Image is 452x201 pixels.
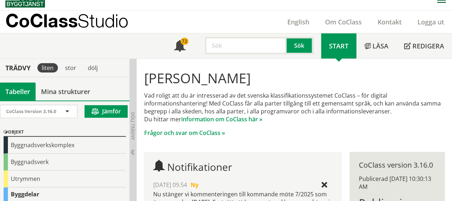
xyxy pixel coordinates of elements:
[410,18,452,26] a: Logga ut
[279,18,317,26] a: English
[85,105,128,118] button: Jämför
[205,37,287,54] input: Sök
[181,115,262,123] a: information om CoClass här »
[370,18,410,26] a: Kontakt
[1,64,35,72] div: Trädvy
[396,33,452,59] a: Redigera
[329,42,348,50] span: Start
[4,170,126,187] div: Utrymmen
[5,17,128,25] p: CoClass
[373,42,388,50] span: Läsa
[4,154,126,170] div: Byggnadsverk
[5,11,144,33] a: CoClassStudio
[321,33,356,59] a: Start
[144,129,225,137] a: Frågor och svar om CoClass »
[144,92,444,123] p: Vad roligt att du är intresserad av det svenska klassifikationssystemet CoClass – för digital inf...
[359,175,435,191] div: Publicerad [DATE] 10:30:13 AM
[78,10,128,31] span: Studio
[412,42,444,50] span: Redigera
[174,41,186,52] span: Notifikationer
[356,33,396,59] a: Läsa
[61,63,81,73] div: stor
[6,108,56,114] span: CoClass Version 3.16.0
[36,83,96,100] a: Mina strukturer
[181,38,188,45] div: 72
[166,33,193,59] a: 72
[153,181,187,189] span: [DATE] 09.54
[359,161,435,169] div: CoClass version 3.16.0
[167,160,232,174] span: Notifikationer
[287,37,313,54] button: Sök
[4,128,126,137] div: Objekt
[190,181,198,189] span: Ny
[144,70,444,86] h1: [PERSON_NAME]
[130,112,136,140] span: Dölj trädvy
[317,18,370,26] a: Om CoClass
[4,137,126,154] div: Byggnadsverkskomplex
[83,63,102,73] div: dölj
[37,63,58,73] div: liten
